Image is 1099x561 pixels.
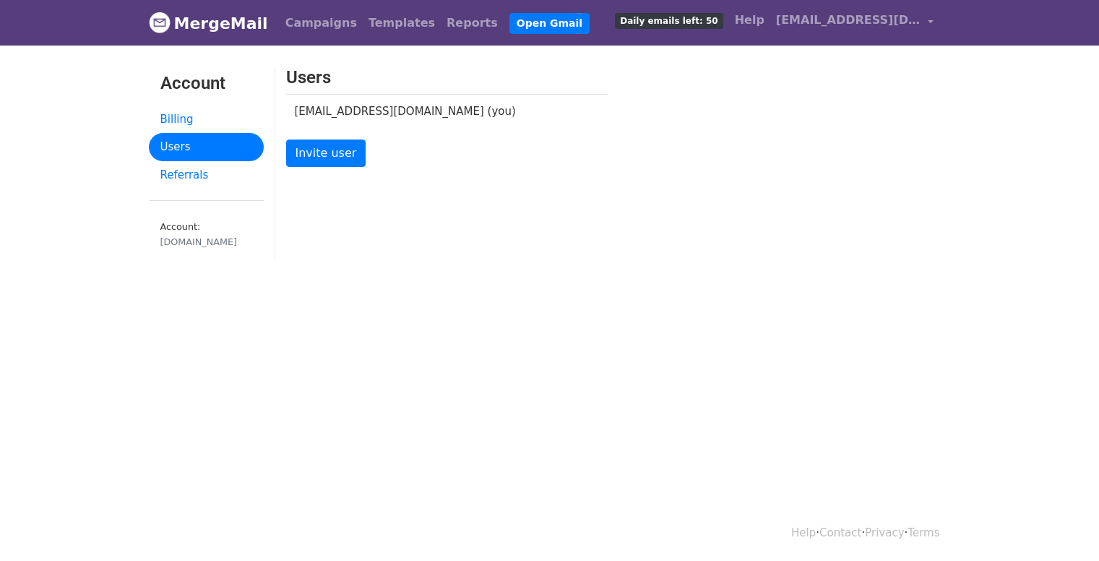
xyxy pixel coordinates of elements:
[791,526,816,539] a: Help
[776,12,921,29] span: [EMAIL_ADDRESS][DOMAIN_NAME]
[286,140,366,167] a: Invite user
[280,9,363,38] a: Campaigns
[286,67,608,88] h3: Users
[509,13,590,34] a: Open Gmail
[149,161,264,189] a: Referrals
[149,8,268,38] a: MergeMail
[160,73,252,94] h3: Account
[441,9,504,38] a: Reports
[908,526,939,539] a: Terms
[149,12,171,33] img: MergeMail logo
[149,133,264,161] a: Users
[729,6,770,35] a: Help
[770,6,939,40] a: [EMAIL_ADDRESS][DOMAIN_NAME]
[160,221,252,249] small: Account:
[286,94,586,128] td: [EMAIL_ADDRESS][DOMAIN_NAME] (you)
[615,13,723,29] span: Daily emails left: 50
[609,6,728,35] a: Daily emails left: 50
[149,106,264,134] a: Billing
[819,526,861,539] a: Contact
[865,526,904,539] a: Privacy
[160,235,252,249] div: [DOMAIN_NAME]
[363,9,441,38] a: Templates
